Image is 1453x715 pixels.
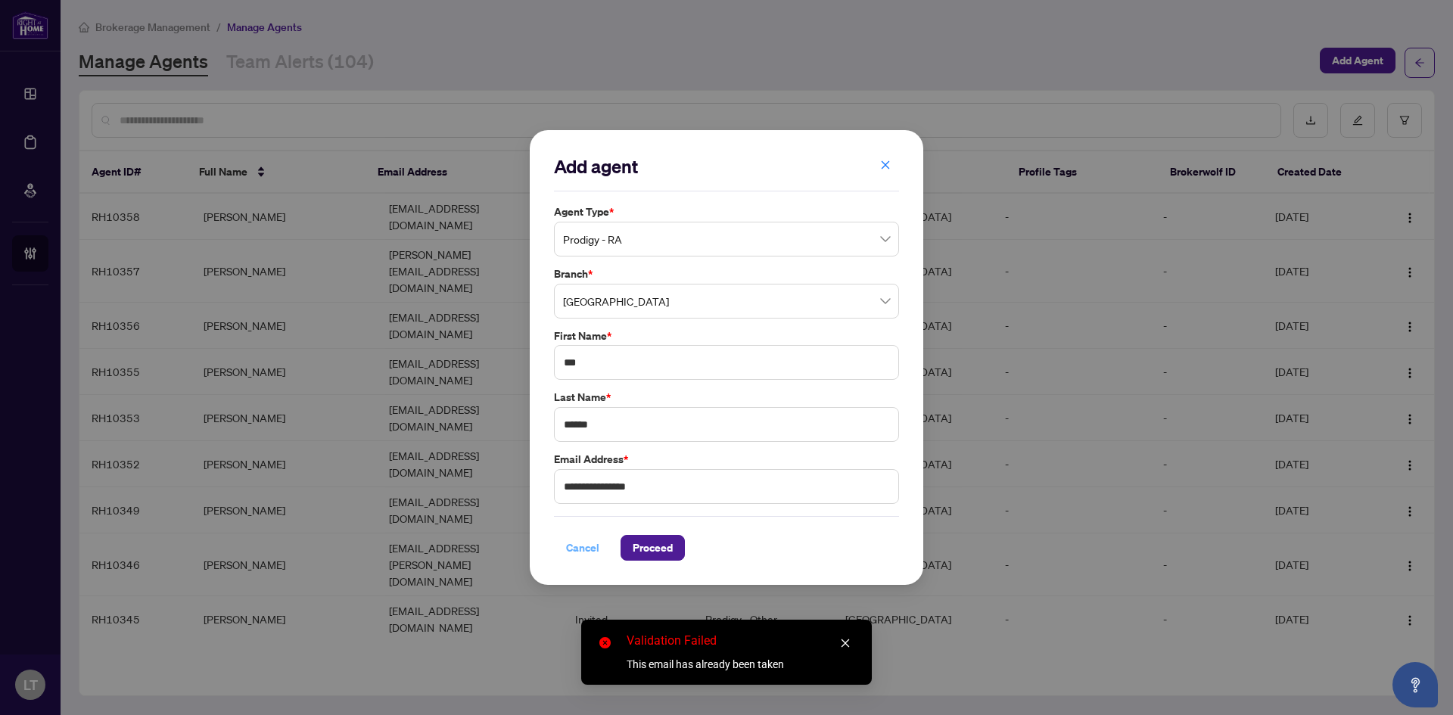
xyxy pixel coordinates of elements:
[840,638,851,648] span: close
[554,328,899,344] label: First Name
[563,225,890,253] span: Prodigy - RA
[554,451,899,468] label: Email Address
[627,656,854,673] div: This email has already been taken
[880,160,891,170] span: close
[633,536,673,560] span: Proceed
[627,632,854,650] div: Validation Failed
[599,637,611,648] span: close-circle
[554,389,899,406] label: Last Name
[566,536,599,560] span: Cancel
[837,635,854,651] a: Close
[621,535,685,561] button: Proceed
[554,535,611,561] button: Cancel
[554,154,899,179] h2: Add agent
[1392,662,1438,707] button: Open asap
[554,266,899,282] label: Branch
[554,204,899,220] label: Agent Type
[563,287,890,316] span: Mississauga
